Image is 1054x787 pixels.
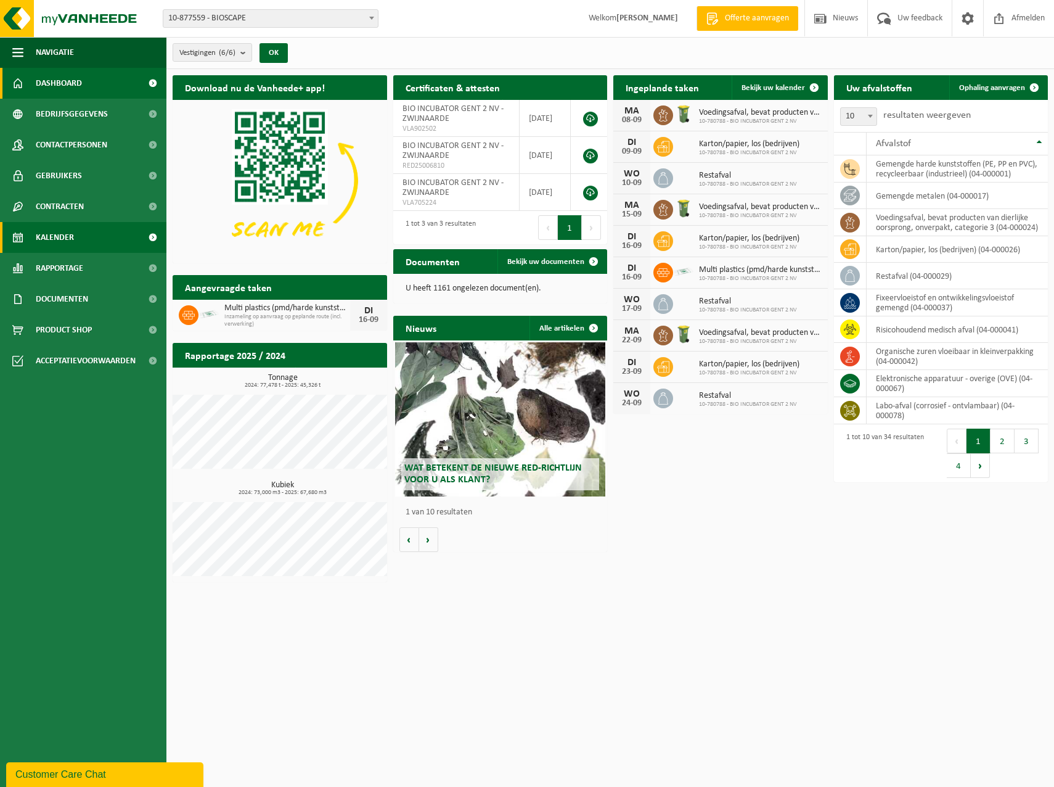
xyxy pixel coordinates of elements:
img: LP-SK-00500-LPE-16 [673,261,694,282]
td: voedingsafval, bevat producten van dierlijke oorsprong, onverpakt, categorie 3 (04-000024) [867,209,1048,236]
span: 10-877559 - BIOSCAPE [163,9,378,28]
span: Karton/papier, los (bedrijven) [699,139,799,149]
div: MA [619,200,644,210]
span: Voedingsafval, bevat producten van dierlijke oorsprong, onverpakt, categorie 3 [699,202,822,212]
h2: Certificaten & attesten [393,75,512,99]
td: gemengde metalen (04-000017) [867,183,1048,209]
span: 10-877559 - BIOSCAPE [163,10,378,27]
div: 16-09 [619,242,644,250]
div: DI [619,263,644,273]
span: Karton/papier, los (bedrijven) [699,234,799,244]
p: U heeft 1161 ongelezen document(en). [406,284,595,293]
span: 10 [841,108,876,125]
span: Multi plastics (pmd/harde kunststoffen/spanbanden/eps/folie naturel/folie gemeng... [699,265,822,275]
span: 10-780788 - BIO INCUBATOR GENT 2 NV [699,275,822,282]
span: Acceptatievoorwaarden [36,345,136,376]
td: [DATE] [520,174,571,211]
td: restafval (04-000029) [867,263,1048,289]
span: 10-780788 - BIO INCUBATOR GENT 2 NV [699,307,797,314]
span: Dashboard [36,68,82,99]
div: WO [619,389,644,399]
span: BIO INCUBATOR GENT 2 NV - ZWIJNAARDE [402,178,504,197]
span: 10-780788 - BIO INCUBATOR GENT 2 NV [699,244,799,251]
span: 10-780788 - BIO INCUBATOR GENT 2 NV [699,149,799,157]
span: 10 [840,107,877,126]
span: BIO INCUBATOR GENT 2 NV - ZWIJNAARDE [402,104,504,123]
span: Bedrijfsgegevens [36,99,108,130]
span: BIO INCUBATOR GENT 2 NV - ZWIJNAARDE [402,141,504,160]
button: Vorige [399,527,419,552]
span: Contactpersonen [36,130,107,160]
count: (6/6) [219,49,235,57]
span: Multi plastics (pmd/harde kunststoffen/spanbanden/eps/folie naturel/folie gemeng... [224,303,350,313]
a: Bekijk rapportage [295,367,386,392]
td: gemengde harde kunststoffen (PE, PP en PVC), recycleerbaar (industrieel) (04-000001) [867,155,1048,183]
h3: Tonnage [179,374,387,389]
h3: Kubiek [179,481,387,496]
span: Bekijk uw documenten [507,258,584,266]
img: Download de VHEPlus App [173,100,387,261]
h2: Aangevraagde taken [173,275,284,299]
button: Next [971,453,990,478]
div: 22-09 [619,336,644,345]
span: Voedingsafval, bevat producten van dierlijke oorsprong, onverpakt, categorie 3 [699,328,822,338]
span: Contracten [36,191,84,222]
button: 3 [1015,429,1039,453]
span: 2024: 73,000 m3 - 2025: 67,680 m3 [179,490,387,496]
span: Restafval [699,391,797,401]
a: Ophaling aanvragen [949,75,1047,100]
a: Bekijk uw kalender [732,75,827,100]
div: 1 tot 10 van 34 resultaten [840,427,924,479]
div: 16-09 [619,273,644,282]
a: Bekijk uw documenten [497,249,606,274]
span: Product Shop [36,315,92,345]
h2: Download nu de Vanheede+ app! [173,75,337,99]
td: fixeervloeistof en ontwikkelingsvloeistof gemengd (04-000037) [867,289,1048,316]
div: 1 tot 3 van 3 resultaten [399,214,476,241]
td: [DATE] [520,137,571,174]
span: VLA902502 [402,124,510,134]
button: Previous [947,429,966,453]
iframe: chat widget [6,760,206,787]
span: 10-780788 - BIO INCUBATOR GENT 2 NV [699,401,797,408]
button: Vestigingen(6/6) [173,43,252,62]
span: Inzameling op aanvraag op geplande route (incl. verwerking) [224,313,350,328]
h2: Documenten [393,249,472,273]
h2: Uw afvalstoffen [834,75,925,99]
span: 10-780788 - BIO INCUBATOR GENT 2 NV [699,369,799,377]
span: 10-780788 - BIO INCUBATOR GENT 2 NV [699,181,797,188]
img: LP-SK-00500-LPE-16 [198,303,219,324]
h2: Nieuws [393,316,449,340]
button: 1 [966,429,991,453]
p: 1 van 10 resultaten [406,508,602,517]
a: Alle artikelen [529,316,606,340]
strong: [PERSON_NAME] [616,14,678,23]
label: resultaten weergeven [883,110,971,120]
div: WO [619,295,644,305]
div: 10-09 [619,179,644,187]
div: DI [356,306,381,316]
span: Rapportage [36,253,83,284]
span: Karton/papier, los (bedrijven) [699,360,799,369]
h2: Rapportage 2025 / 2024 [173,343,298,367]
span: 2024: 77,478 t - 2025: 45,326 t [179,382,387,389]
a: Wat betekent de nieuwe RED-richtlijn voor u als klant? [395,342,605,497]
td: labo-afval (corrosief - ontvlambaar) (04-000078) [867,397,1048,424]
span: Ophaling aanvragen [959,84,1025,92]
div: DI [619,232,644,242]
td: organische zuren vloeibaar in kleinverpakking (04-000042) [867,343,1048,370]
div: 08-09 [619,116,644,125]
button: Volgende [419,527,438,552]
span: Bekijk uw kalender [741,84,805,92]
button: Next [582,215,601,240]
span: Navigatie [36,37,74,68]
div: WO [619,169,644,179]
button: Previous [538,215,558,240]
span: Afvalstof [876,139,911,149]
img: WB-0140-HPE-GN-50 [673,198,694,219]
img: WB-0140-HPE-GN-50 [673,324,694,345]
span: 10-780788 - BIO INCUBATOR GENT 2 NV [699,338,822,345]
td: risicohoudend medisch afval (04-000041) [867,316,1048,343]
span: Restafval [699,297,797,307]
